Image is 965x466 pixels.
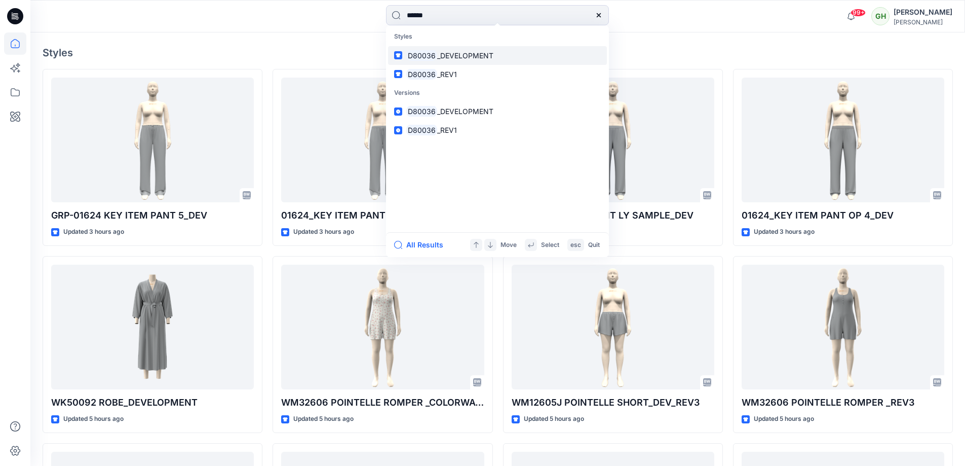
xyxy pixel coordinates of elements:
[570,240,581,250] p: esc
[437,70,457,79] span: _REV1
[742,78,944,203] a: 01624_KEY ITEM PANT OP 4_DEV
[281,396,484,410] p: WM32606 POINTELLE ROMPER _COLORWAY_REV3
[281,265,484,390] a: WM32606 POINTELLE ROMPER _COLORWAY_REV3
[388,84,607,102] p: Versions
[406,124,437,136] mark: D80036
[63,414,124,424] p: Updated 5 hours ago
[281,208,484,223] p: 01624_KEY ITEM PANT OPT 3_DEV
[394,239,450,251] button: All Results
[512,265,714,390] a: WM12605J POINTELLE SHORT_DEV_REV3
[524,414,584,424] p: Updated 5 hours ago
[51,396,254,410] p: WK50092 ROBE_DEVELOPMENT
[742,208,944,223] p: 01624_KEY ITEM PANT OP 4_DEV
[281,78,484,203] a: 01624_KEY ITEM PANT OPT 3_DEV
[742,396,944,410] p: WM32606 POINTELLE ROMPER _REV3
[388,121,607,139] a: D80036_REV1
[512,78,714,203] a: 01624_KEY ITEM PANT LY SAMPLE_DEV
[851,9,866,17] span: 99+
[388,46,607,65] a: D80036_DEVELOPMENT
[437,107,493,116] span: _DEVELOPMENT
[388,65,607,84] a: D80036_REV1
[51,78,254,203] a: GRP-01624 KEY ITEM PANT 5_DEV
[500,240,517,250] p: Move
[512,208,714,223] p: 01624_KEY ITEM PANT LY SAMPLE_DEV
[437,126,457,134] span: _REV1
[894,18,952,26] div: [PERSON_NAME]
[388,27,607,46] p: Styles
[754,414,814,424] p: Updated 5 hours ago
[754,227,815,237] p: Updated 3 hours ago
[871,7,890,25] div: GH
[406,105,437,117] mark: D80036
[541,240,559,250] p: Select
[293,414,354,424] p: Updated 5 hours ago
[512,396,714,410] p: WM12605J POINTELLE SHORT_DEV_REV3
[742,265,944,390] a: WM32606 POINTELLE ROMPER _REV3
[51,208,254,223] p: GRP-01624 KEY ITEM PANT 5_DEV
[406,50,437,61] mark: D80036
[894,6,952,18] div: [PERSON_NAME]
[63,227,124,237] p: Updated 3 hours ago
[388,102,607,121] a: D80036_DEVELOPMENT
[406,68,437,80] mark: D80036
[51,265,254,390] a: WK50092 ROBE_DEVELOPMENT
[293,227,354,237] p: Updated 3 hours ago
[43,47,953,59] h4: Styles
[437,51,493,60] span: _DEVELOPMENT
[588,240,600,250] p: Quit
